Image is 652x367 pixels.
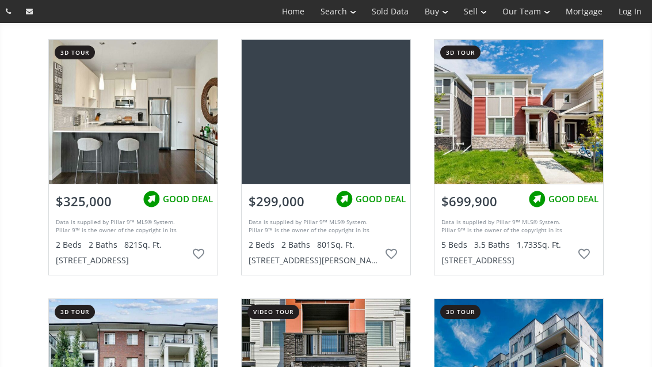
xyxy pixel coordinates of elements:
a: 3d tour$325,000rating iconGOOD DEALData is supplied by Pillar 9™ MLS® System. Pillar 9™ is the ow... [37,28,230,287]
span: 1,733 Sq. Ft. [517,239,561,251]
div: 3d tour [55,305,95,319]
div: 3d tour [440,46,481,59]
span: 2 Baths [281,239,310,251]
img: rating icon [140,188,163,211]
span: $699,900 [441,192,497,210]
span: 2 Beds [56,239,82,251]
a: 3d tour$699,900rating iconGOOD DEALData is supplied by Pillar 9™ MLS® System. Pillar 9™ is the ow... [422,28,615,287]
span: GOOD DEAL [356,193,406,205]
span: 801 Sq. Ft. [317,239,354,251]
div: [STREET_ADDRESS][PERSON_NAME] [249,255,379,266]
div: Data is supplied by Pillar 9™ MLS® System. Pillar 9™ is the owner of the copyright in its MLS® Sy... [56,218,186,235]
span: 3.5 Baths [474,239,510,251]
div: 28 Sage Hill Crescent NW, Calgary, AB T3R 1V3 [434,40,603,184]
div: [STREET_ADDRESS] [56,255,186,266]
span: $299,000 [249,192,304,210]
img: rating icon [333,188,356,211]
div: video tour [247,305,299,319]
span: 2 Beds [249,239,274,251]
div: 3d tour [440,305,481,319]
span: 2 Baths [89,239,117,251]
a: $299,000rating iconGOOD DEALData is supplied by Pillar 9™ MLS® System. Pillar 9™ is the owner of ... [230,28,422,287]
span: 5 Beds [441,239,467,251]
div: Data is supplied by Pillar 9™ MLS® System. Pillar 9™ is the owner of the copyright in its MLS® Sy... [441,218,572,235]
span: GOOD DEAL [548,193,598,205]
span: 821 Sq. Ft. [124,239,162,251]
div: 15 Sage Meadows Landing NW #5316, Calgary, AB T3P 1E5 [242,40,410,184]
div: 8 Sage Hill Terrace NW #313, Calgary, AB T3R 0W5 [49,40,218,184]
div: [STREET_ADDRESS] [441,255,572,266]
span: GOOD DEAL [163,193,213,205]
div: 3d tour [55,46,95,59]
div: Data is supplied by Pillar 9™ MLS® System. Pillar 9™ is the owner of the copyright in its MLS® Sy... [249,218,379,235]
span: $325,000 [56,192,112,210]
img: rating icon [525,188,548,211]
